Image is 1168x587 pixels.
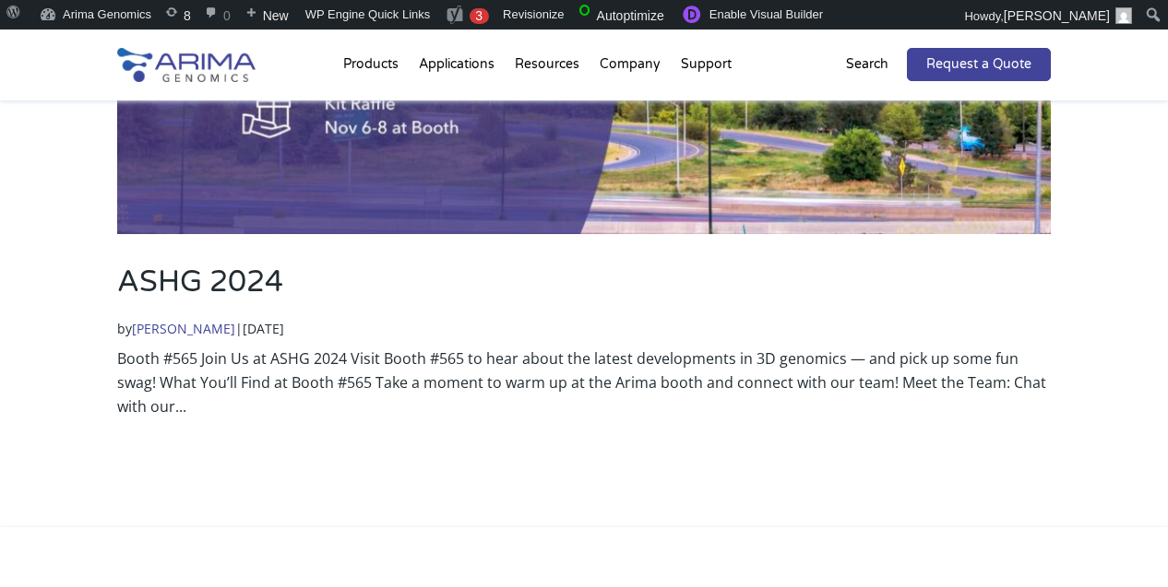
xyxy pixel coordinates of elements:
[1004,8,1110,23] span: [PERSON_NAME]
[243,320,284,337] span: [DATE]
[1076,499,1168,587] iframe: Chat Widget
[117,317,1052,341] p: by |
[117,48,256,82] img: Arima-Genomics-logo
[475,8,483,23] span: 3
[117,264,283,299] a: ASHG 2024
[132,320,235,337] a: [PERSON_NAME]
[846,53,888,76] p: Search
[907,48,1051,81] a: Request a Quote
